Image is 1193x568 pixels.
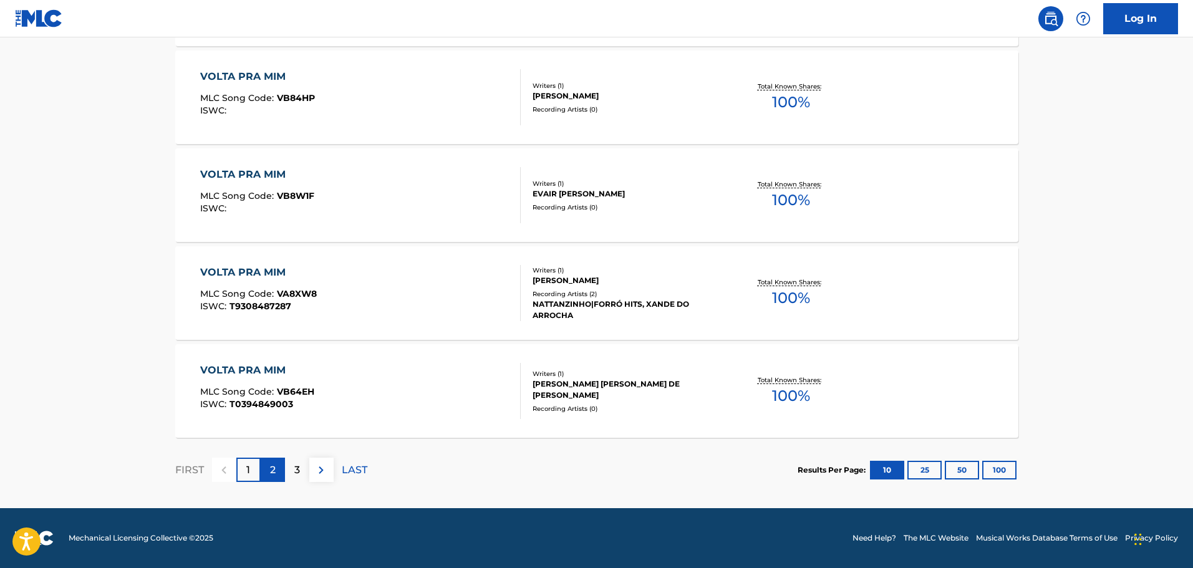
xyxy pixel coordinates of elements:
[69,532,213,544] span: Mechanical Licensing Collective © 2025
[533,188,721,200] div: EVAIR [PERSON_NAME]
[1043,11,1058,26] img: search
[1038,6,1063,31] a: Public Search
[533,105,721,114] div: Recording Artists ( 0 )
[200,398,229,410] span: ISWC :
[533,378,721,401] div: [PERSON_NAME] [PERSON_NAME] DE [PERSON_NAME]
[533,203,721,212] div: Recording Artists ( 0 )
[870,461,904,479] button: 10
[533,275,721,286] div: [PERSON_NAME]
[175,51,1018,144] a: VOLTA PRA MIMMLC Song Code:VB84HPISWC:Writers (1)[PERSON_NAME]Recording Artists (0)Total Known Sh...
[1131,508,1193,568] iframe: Chat Widget
[758,375,824,385] p: Total Known Shares:
[342,463,367,478] p: LAST
[533,179,721,188] div: Writers ( 1 )
[294,463,300,478] p: 3
[772,189,810,211] span: 100 %
[1103,3,1178,34] a: Log In
[533,266,721,275] div: Writers ( 1 )
[314,463,329,478] img: right
[200,92,277,103] span: MLC Song Code :
[277,288,317,299] span: VA8XW8
[175,463,204,478] p: FIRST
[200,167,314,182] div: VOLTA PRA MIM
[200,363,314,378] div: VOLTA PRA MIM
[758,277,824,287] p: Total Known Shares:
[229,301,291,312] span: T9308487287
[200,265,317,280] div: VOLTA PRA MIM
[200,386,277,397] span: MLC Song Code :
[976,532,1118,544] a: Musical Works Database Terms of Use
[277,92,315,103] span: VB84HP
[229,398,293,410] span: T0394849003
[270,463,276,478] p: 2
[1134,521,1142,558] div: Drag
[1071,6,1096,31] div: Help
[945,461,979,479] button: 50
[175,246,1018,340] a: VOLTA PRA MIMMLC Song Code:VA8XW8ISWC:T9308487287Writers (1)[PERSON_NAME]Recording Artists (2)NAT...
[1076,11,1091,26] img: help
[277,386,314,397] span: VB64EH
[533,369,721,378] div: Writers ( 1 )
[772,91,810,113] span: 100 %
[772,287,810,309] span: 100 %
[758,82,824,91] p: Total Known Shares:
[533,81,721,90] div: Writers ( 1 )
[907,461,942,479] button: 25
[277,190,314,201] span: VB8W1F
[982,461,1017,479] button: 100
[200,105,229,116] span: ISWC :
[798,465,869,476] p: Results Per Page:
[772,385,810,407] span: 100 %
[758,180,824,189] p: Total Known Shares:
[175,344,1018,438] a: VOLTA PRA MIMMLC Song Code:VB64EHISWC:T0394849003Writers (1)[PERSON_NAME] [PERSON_NAME] DE [PERSO...
[1125,532,1178,544] a: Privacy Policy
[15,9,63,27] img: MLC Logo
[200,203,229,214] span: ISWC :
[852,532,896,544] a: Need Help?
[200,190,277,201] span: MLC Song Code :
[15,531,54,546] img: logo
[200,69,315,84] div: VOLTA PRA MIM
[246,463,250,478] p: 1
[533,404,721,413] div: Recording Artists ( 0 )
[533,299,721,321] div: NATTANZINHO|FORRÓ HITS, XANDE DO ARROCHA
[175,148,1018,242] a: VOLTA PRA MIMMLC Song Code:VB8W1FISWC:Writers (1)EVAIR [PERSON_NAME]Recording Artists (0)Total Kn...
[904,532,968,544] a: The MLC Website
[533,289,721,299] div: Recording Artists ( 2 )
[200,301,229,312] span: ISWC :
[200,288,277,299] span: MLC Song Code :
[533,90,721,102] div: [PERSON_NAME]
